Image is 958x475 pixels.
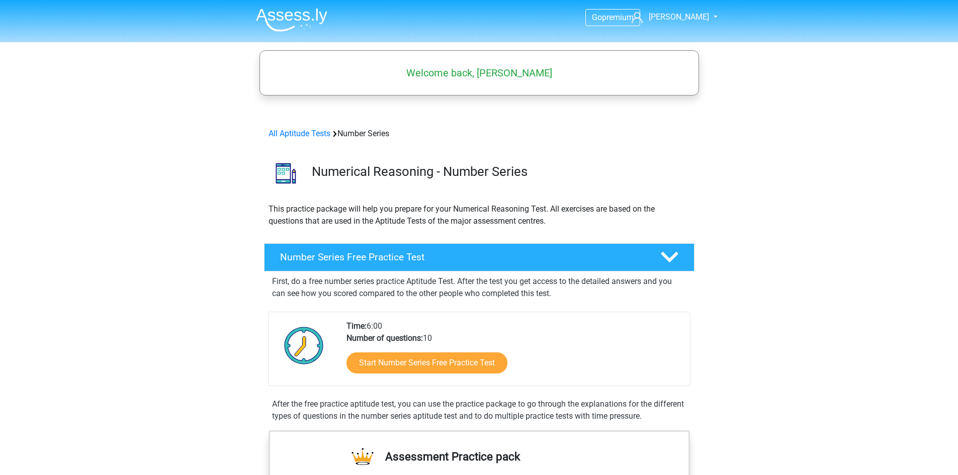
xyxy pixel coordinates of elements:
[628,11,710,23] a: [PERSON_NAME]
[260,243,699,271] a: Number Series Free Practice Test
[592,13,602,22] span: Go
[265,67,694,79] h5: Welcome back, [PERSON_NAME]
[649,12,709,22] span: [PERSON_NAME]
[256,8,327,32] img: Assessly
[272,275,686,300] p: First, do a free number series practice Aptitude Test. After the test you get access to the detai...
[339,320,689,386] div: 6:00 10
[346,352,507,373] a: Start Number Series Free Practice Test
[268,398,690,422] div: After the free practice aptitude test, you can use the practice package to go through the explana...
[269,129,330,138] a: All Aptitude Tests
[312,164,686,179] h3: Numerical Reasoning - Number Series
[280,251,644,263] h4: Number Series Free Practice Test
[586,11,640,24] a: Gopremium
[265,128,694,140] div: Number Series
[279,320,329,370] img: Clock
[269,203,690,227] p: This practice package will help you prepare for your Numerical Reasoning Test. All exercises are ...
[346,333,423,343] b: Number of questions:
[346,321,367,331] b: Time:
[265,152,307,195] img: number series
[602,13,634,22] span: premium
